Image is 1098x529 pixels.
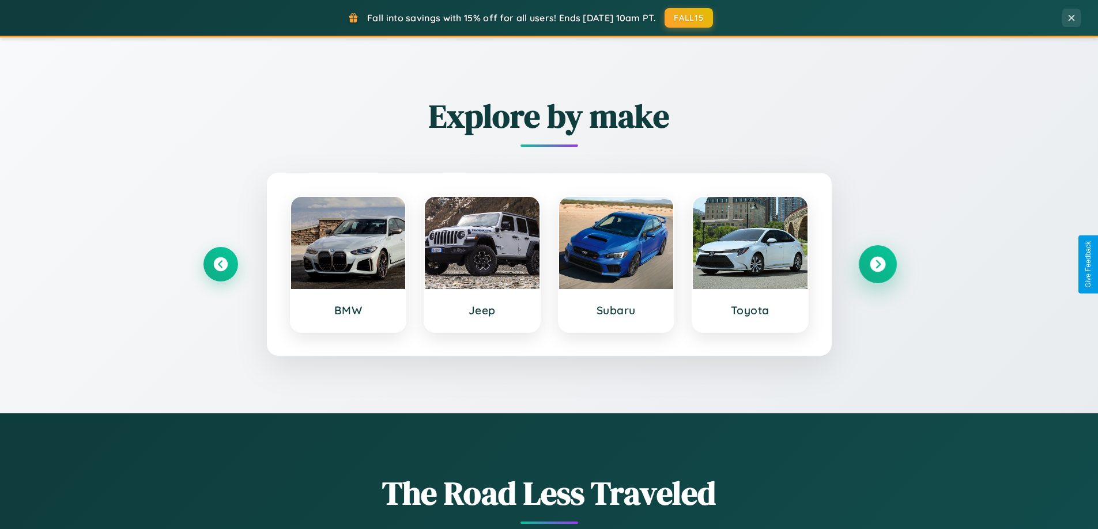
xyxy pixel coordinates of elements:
[203,471,895,515] h1: The Road Less Traveled
[203,94,895,138] h2: Explore by make
[303,303,394,317] h3: BMW
[571,303,662,317] h3: Subaru
[704,303,796,317] h3: Toyota
[665,8,713,28] button: FALL15
[367,12,656,24] span: Fall into savings with 15% off for all users! Ends [DATE] 10am PT.
[1084,241,1092,288] div: Give Feedback
[436,303,528,317] h3: Jeep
